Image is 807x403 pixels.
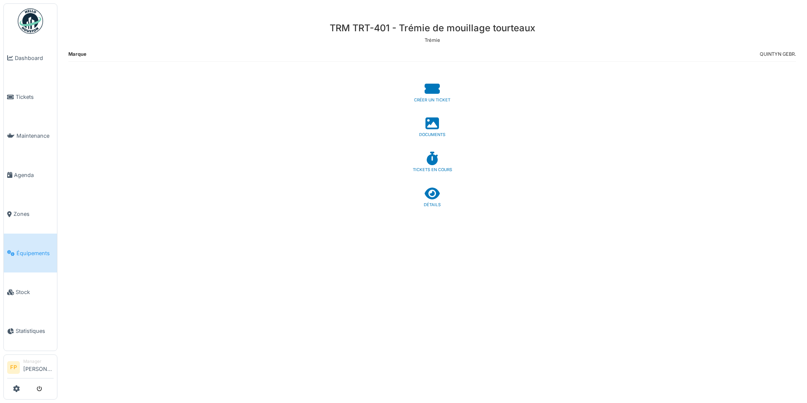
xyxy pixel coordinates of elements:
dd: QUINTYN GEBR. [760,51,796,58]
a: Dashboard [4,38,57,77]
div: CRÉER UN TICKET [68,97,796,103]
li: FP [7,361,20,374]
span: Équipements [16,249,54,257]
div: TICKETS EN COURS [68,167,796,173]
a: CRÉER UN TICKET [68,82,796,103]
div: DÉTAILS [68,202,796,208]
a: Zones [4,195,57,234]
span: Dashboard [15,54,54,62]
a: Stock [4,272,57,311]
span: Tickets [16,93,54,101]
a: DOCUMENTS [68,117,796,138]
span: Zones [14,210,54,218]
a: FP Manager[PERSON_NAME] [7,358,54,378]
span: Stock [16,288,54,296]
p: Trémie [68,37,796,44]
span: Agenda [14,171,54,179]
div: Manager [23,358,54,365]
div: DOCUMENTS [68,132,796,138]
img: Badge_color-CXgf-gQk.svg [18,8,43,34]
a: Tickets [4,77,57,116]
dt: Marque [68,51,87,61]
a: Statistiques [4,312,57,351]
span: Maintenance [16,132,54,140]
a: Équipements [4,234,57,272]
a: TICKETS EN COURS [68,152,796,173]
span: Statistiques [16,327,54,335]
a: Maintenance [4,117,57,155]
h3: TRM TRT-401 - Trémie de mouillage tourteaux [68,22,796,33]
li: [PERSON_NAME] [23,358,54,376]
a: DÉTAILS [68,187,796,208]
a: Agenda [4,155,57,194]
